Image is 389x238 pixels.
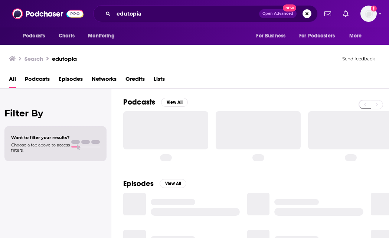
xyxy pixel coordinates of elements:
[262,12,293,16] span: Open Advanced
[160,179,186,188] button: View All
[340,56,377,62] button: Send feedback
[88,31,114,41] span: Monitoring
[125,73,145,88] a: Credits
[93,5,318,22] div: Search podcasts, credits, & more...
[154,73,165,88] a: Lists
[9,73,16,88] a: All
[54,29,79,43] a: Charts
[344,29,371,43] button: open menu
[123,97,188,107] a: PodcastsView All
[349,31,362,41] span: More
[23,31,45,41] span: Podcasts
[52,55,77,62] h3: edutopia
[340,7,352,20] a: Show notifications dropdown
[25,73,50,88] a: Podcasts
[299,31,335,41] span: For Podcasters
[123,179,186,188] a: EpisodesView All
[123,97,155,107] h2: Podcasts
[360,6,377,22] img: User Profile
[360,6,377,22] button: Show profile menu
[12,7,84,21] img: Podchaser - Follow, Share and Rate Podcasts
[18,29,55,43] button: open menu
[294,29,346,43] button: open menu
[283,4,296,11] span: New
[11,142,70,153] span: Choose a tab above to access filters.
[321,7,334,20] a: Show notifications dropdown
[83,29,124,43] button: open menu
[4,108,107,119] h2: Filter By
[59,31,75,41] span: Charts
[123,179,154,188] h2: Episodes
[256,31,285,41] span: For Business
[259,9,297,18] button: Open AdvancedNew
[11,135,70,140] span: Want to filter your results?
[251,29,295,43] button: open menu
[92,73,117,88] a: Networks
[161,98,188,107] button: View All
[371,6,377,11] svg: Add a profile image
[114,8,259,20] input: Search podcasts, credits, & more...
[24,55,43,62] h3: Search
[360,6,377,22] span: Logged in as megcassidy
[59,73,83,88] a: Episodes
